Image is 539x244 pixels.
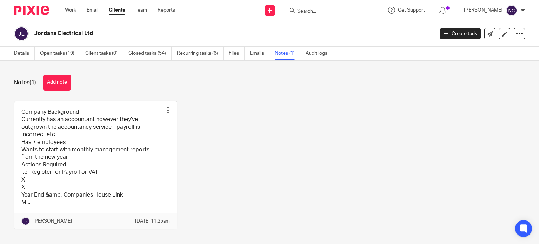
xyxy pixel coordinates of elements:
[14,79,36,86] h1: Notes
[14,6,49,15] img: Pixie
[177,47,224,60] a: Recurring tasks (6)
[14,26,29,41] img: svg%3E
[14,47,35,60] a: Details
[440,28,481,39] a: Create task
[398,8,425,13] span: Get Support
[128,47,172,60] a: Closed tasks (54)
[306,47,333,60] a: Audit logs
[34,30,351,37] h2: Jordans Electrical Ltd
[40,47,80,60] a: Open tasks (19)
[109,7,125,14] a: Clients
[43,75,71,91] button: Add note
[85,47,123,60] a: Client tasks (0)
[33,218,72,225] p: [PERSON_NAME]
[506,5,517,16] img: svg%3E
[87,7,98,14] a: Email
[297,8,360,15] input: Search
[275,47,300,60] a: Notes (1)
[65,7,76,14] a: Work
[21,217,30,225] img: svg%3E
[29,80,36,85] span: (1)
[135,7,147,14] a: Team
[464,7,503,14] p: [PERSON_NAME]
[135,218,170,225] p: [DATE] 11:25am
[250,47,269,60] a: Emails
[158,7,175,14] a: Reports
[229,47,245,60] a: Files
